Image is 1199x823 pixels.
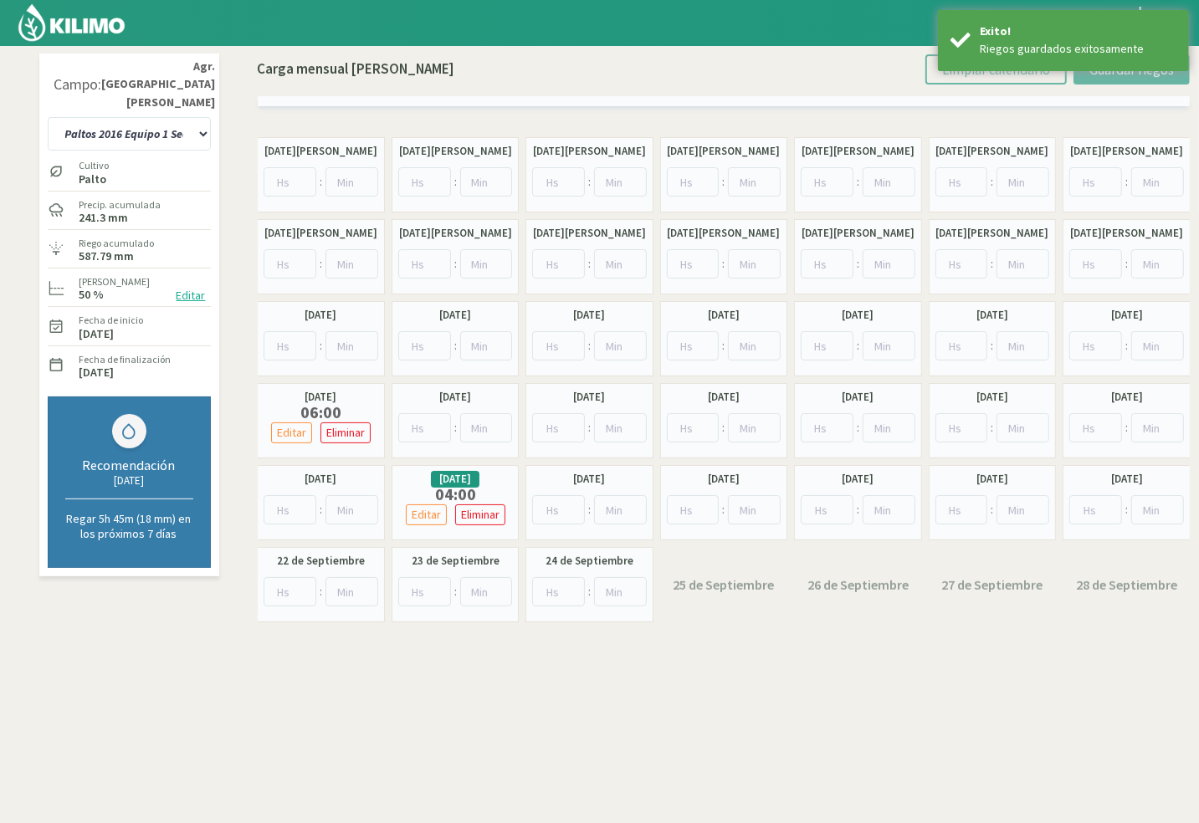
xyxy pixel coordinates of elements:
p: Eliminar [461,505,500,524]
input: Min [460,413,513,442]
label: [DATE][PERSON_NAME] [802,225,915,242]
input: Min [863,495,915,524]
span: : [991,501,993,519]
label: [DATE] [574,307,606,324]
input: Min [997,167,1049,197]
button: Editar [271,422,312,443]
label: [DATE] [708,471,740,488]
input: Min [728,413,781,442]
input: Min [1131,413,1184,442]
span: : [588,337,591,355]
input: Min [325,249,378,279]
span: : [722,255,725,273]
label: [DATE][PERSON_NAME] [667,225,780,242]
label: [DATE] [79,329,115,340]
label: [DATE][PERSON_NAME] [802,143,915,160]
span: : [1125,501,1128,519]
label: [DATE] [976,307,1008,324]
input: Min [325,577,378,606]
input: Hs [398,331,451,360]
img: Kilimo [17,3,126,43]
button: Eliminar [455,504,505,525]
input: Min [1131,167,1184,197]
input: Hs [398,249,451,279]
span: : [857,501,859,519]
input: Min [863,167,915,197]
p: Editar [277,423,306,442]
input: Min [460,577,513,606]
input: Hs [935,495,988,524]
label: [DATE][PERSON_NAME] [935,225,1048,242]
input: Hs [1069,331,1122,360]
label: Fecha de inicio [79,313,144,328]
label: [DATE] [305,307,336,324]
span: : [857,173,859,191]
input: Hs [264,167,316,197]
label: [DATE][PERSON_NAME] [264,143,377,160]
span: : [722,419,725,437]
label: [DATE][PERSON_NAME] [399,225,512,242]
input: Hs [1069,249,1122,279]
span: : [857,419,859,437]
label: 241.3 mm [79,212,129,223]
input: Hs [264,331,316,360]
label: 24 de Septiembre [546,553,633,570]
input: Hs [532,495,585,524]
input: Min [325,167,378,197]
span: : [991,255,993,273]
input: Hs [264,577,316,606]
label: [DATE][PERSON_NAME] [1070,143,1183,160]
span: : [454,173,457,191]
span: : [588,501,591,519]
label: [DATE] [1111,471,1143,488]
span: : [1125,173,1128,191]
label: 26 de Septiembre [807,575,909,595]
label: [DATE] [1111,307,1143,324]
input: Min [728,167,781,197]
span: : [320,337,322,355]
span: : [1125,337,1128,355]
input: Min [594,167,647,197]
input: Hs [532,577,585,606]
span: : [722,173,725,191]
input: Min [728,249,781,279]
input: Min [997,331,1049,360]
span: : [320,501,322,519]
strong: Agr. [GEOGRAPHIC_DATA][PERSON_NAME] [102,58,216,111]
input: Hs [1069,167,1122,197]
input: Min [460,249,513,279]
input: Min [325,331,378,360]
label: [DATE] [574,389,606,406]
label: [DATE] [305,389,336,406]
span: : [1125,419,1128,437]
label: [DATE] [439,307,471,324]
label: 27 de Septiembre [941,575,1043,595]
label: 50 % [79,289,105,300]
input: Min [863,249,915,279]
input: Hs [398,577,451,606]
input: Min [594,413,647,442]
span: : [454,419,457,437]
input: Hs [398,167,451,197]
p: Eliminar [326,423,365,442]
input: Hs [667,249,720,279]
input: Hs [532,249,585,279]
input: Min [863,331,915,360]
label: [DATE] [976,389,1008,406]
div: Campo: [54,76,102,93]
input: Min [460,331,513,360]
div: Riegos guardados exitosamente [980,40,1176,58]
input: Hs [801,413,853,442]
label: [DATE][PERSON_NAME] [533,143,646,160]
label: [DATE] [976,471,1008,488]
label: [DATE][PERSON_NAME] [264,225,377,242]
label: Riego acumulado [79,236,155,251]
span: : [320,173,322,191]
span: : [857,255,859,273]
input: Hs [935,331,988,360]
span: : [454,583,457,601]
label: [DATE] [842,389,874,406]
span: : [588,419,591,437]
input: Hs [532,413,585,442]
label: [DATE][PERSON_NAME] [533,225,646,242]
